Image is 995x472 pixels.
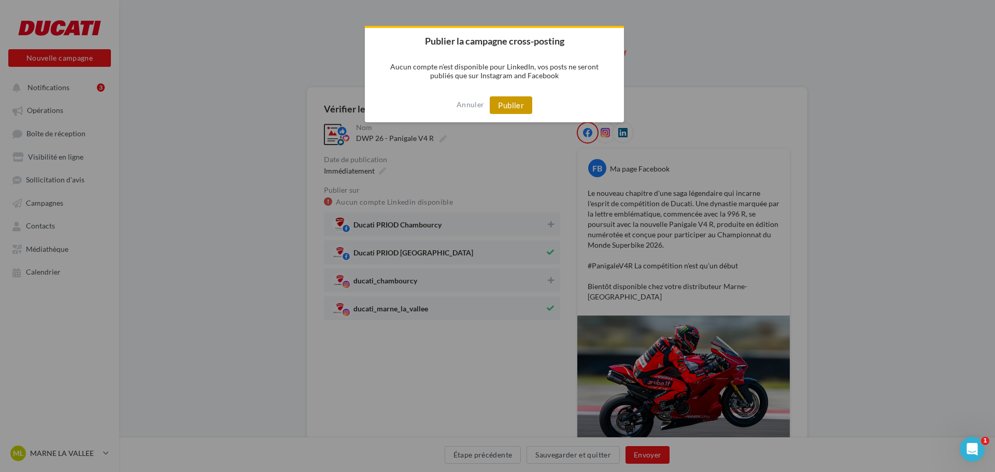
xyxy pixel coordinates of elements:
[981,437,989,445] span: 1
[490,96,532,114] button: Publier
[365,54,624,88] p: Aucun compte n’est disponible pour LinkedIn, vos posts ne seront publiés que sur Instagram and Fa...
[457,96,484,113] button: Annuler
[960,437,985,462] iframe: Intercom live chat
[365,28,624,54] h2: Publier la campagne cross-posting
